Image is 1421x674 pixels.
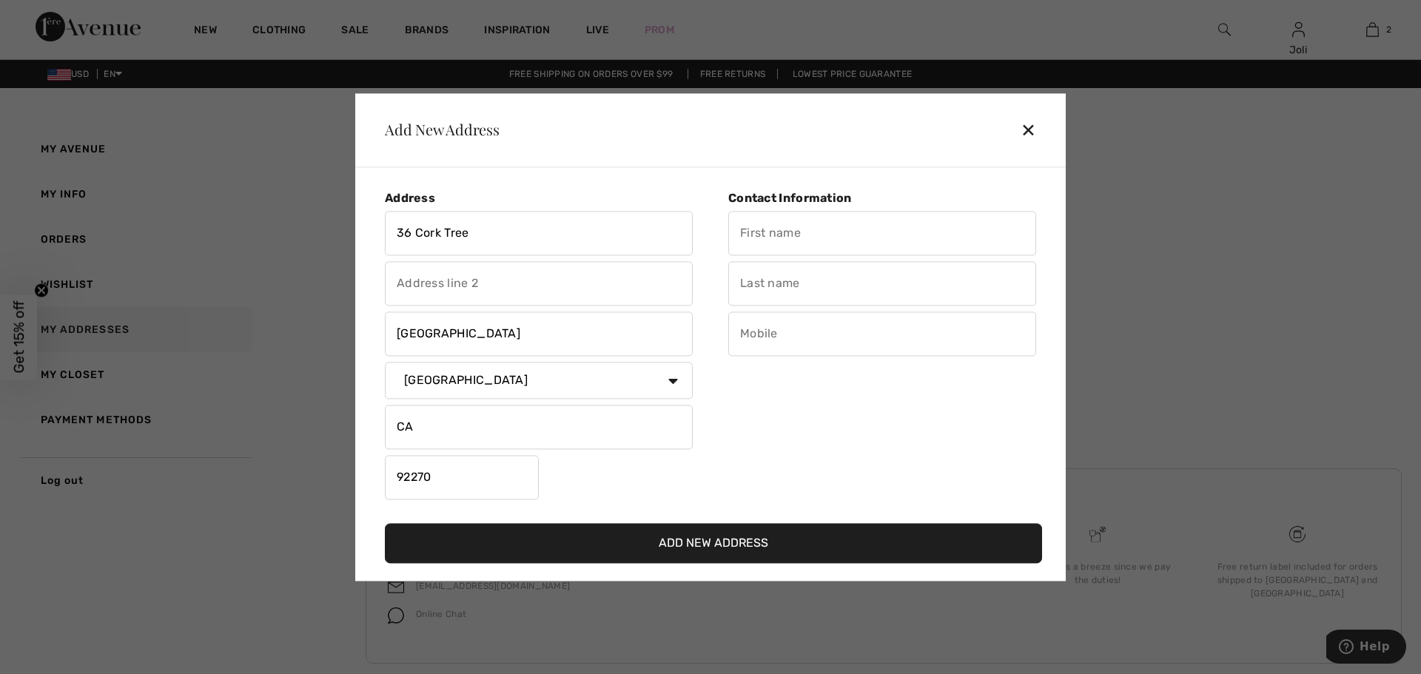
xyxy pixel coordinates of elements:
[385,405,693,449] input: State/Province
[385,261,693,306] input: Address line 2
[728,211,1036,255] input: First name
[385,211,693,255] input: Address line 1
[728,311,1036,356] input: Mobile
[385,311,693,356] input: City
[385,523,1042,563] button: Add New Address
[385,455,539,499] input: Zip/Postal Code
[728,261,1036,306] input: Last name
[1021,115,1048,146] div: ✕
[728,191,1036,205] div: Contact Information
[385,191,693,205] div: Address
[373,122,500,137] div: Add New Address
[33,10,64,24] span: Help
